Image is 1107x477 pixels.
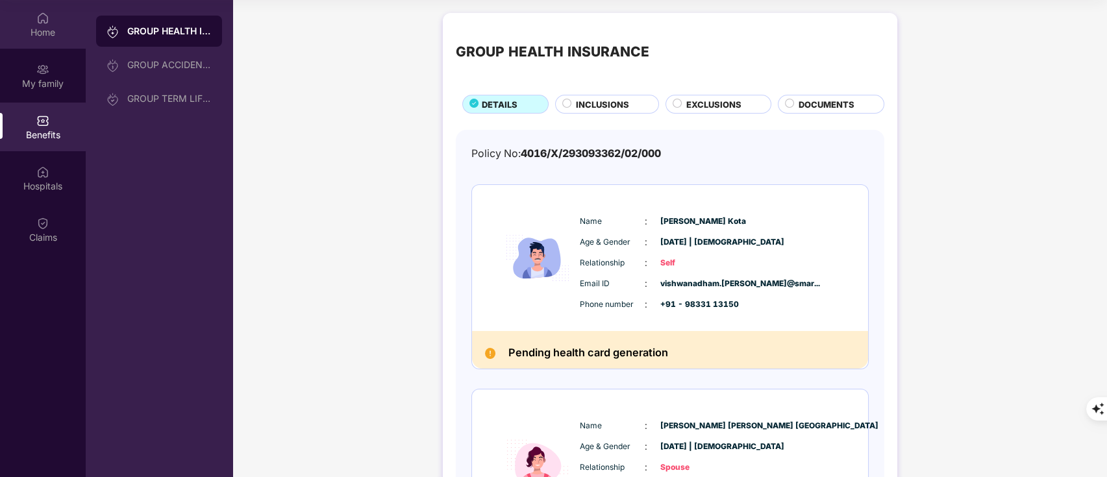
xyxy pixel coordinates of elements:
[36,114,49,127] img: svg+xml;base64,PHN2ZyBpZD0iQmVuZWZpdHMiIHhtbG5zPSJodHRwOi8vd3d3LnczLm9yZy8yMDAwL3N2ZyIgd2lkdGg9Ij...
[645,460,647,474] span: :
[106,59,119,72] img: svg+xml;base64,PHN2ZyB3aWR0aD0iMjAiIGhlaWdodD0iMjAiIHZpZXdCb3g9IjAgMCAyMCAyMCIgZmlsbD0ibm9uZSIgeG...
[456,42,649,63] div: GROUP HEALTH INSURANCE
[580,215,645,228] span: Name
[36,63,49,76] img: svg+xml;base64,PHN2ZyB3aWR0aD0iMjAiIGhlaWdodD0iMjAiIHZpZXdCb3g9IjAgMCAyMCAyMCIgZmlsbD0ibm9uZSIgeG...
[645,297,647,312] span: :
[580,461,645,474] span: Relationship
[36,165,49,178] img: svg+xml;base64,PHN2ZyBpZD0iSG9zcGl0YWxzIiB4bWxucz0iaHR0cDovL3d3dy53My5vcmcvMjAwMC9zdmciIHdpZHRoPS...
[106,93,119,106] img: svg+xml;base64,PHN2ZyB3aWR0aD0iMjAiIGhlaWdodD0iMjAiIHZpZXdCb3g9IjAgMCAyMCAyMCIgZmlsbD0ibm9uZSIgeG...
[645,419,647,433] span: :
[36,12,49,25] img: svg+xml;base64,PHN2ZyBpZD0iSG9tZSIgeG1sbnM9Imh0dHA6Ly93d3cudzMub3JnLzIwMDAvc3ZnIiB3aWR0aD0iMjAiIG...
[499,198,577,318] img: icon
[127,25,212,38] div: GROUP HEALTH INSURANCE
[660,461,725,474] span: Spouse
[660,278,725,290] span: vishwanadham.[PERSON_NAME]@smar...
[485,348,495,358] img: Pending
[36,217,49,230] img: svg+xml;base64,PHN2ZyBpZD0iQ2xhaW0iIHhtbG5zPSJodHRwOi8vd3d3LnczLm9yZy8yMDAwL3N2ZyIgd2lkdGg9IjIwIi...
[576,98,629,111] span: INCLUSIONS
[580,299,645,311] span: Phone number
[660,257,725,269] span: Self
[508,344,668,362] h2: Pending health card generation
[645,235,647,249] span: :
[799,98,854,111] span: DOCUMENTS
[127,93,212,104] div: GROUP TERM LIFE INSURANCE
[580,278,645,290] span: Email ID
[645,256,647,270] span: :
[127,60,212,70] div: GROUP ACCIDENTAL INSURANCE
[660,236,725,249] span: [DATE] | [DEMOGRAPHIC_DATA]
[580,236,645,249] span: Age & Gender
[645,439,647,454] span: :
[660,441,725,453] span: [DATE] | [DEMOGRAPHIC_DATA]
[686,98,741,111] span: EXCLUSIONS
[580,257,645,269] span: Relationship
[645,214,647,228] span: :
[106,25,119,38] img: svg+xml;base64,PHN2ZyB3aWR0aD0iMjAiIGhlaWdodD0iMjAiIHZpZXdCb3g9IjAgMCAyMCAyMCIgZmlsbD0ibm9uZSIgeG...
[580,441,645,453] span: Age & Gender
[580,420,645,432] span: Name
[660,420,725,432] span: [PERSON_NAME] [PERSON_NAME] [GEOGRAPHIC_DATA]
[660,299,725,311] span: +91 - 98331 13150
[645,276,647,291] span: :
[660,215,725,228] span: [PERSON_NAME] Kota
[482,98,517,111] span: DETAILS
[521,147,661,160] span: 4016/X/293093362/02/000
[471,145,661,162] div: Policy No:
